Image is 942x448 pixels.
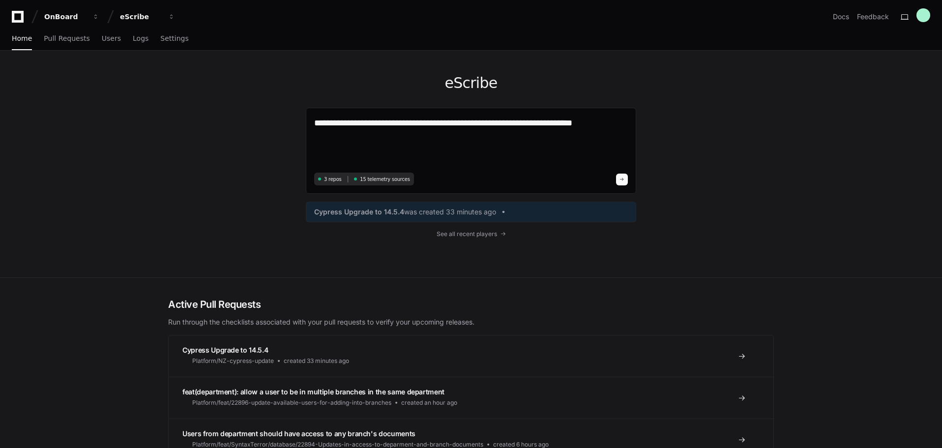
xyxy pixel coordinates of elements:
a: Cypress Upgrade to 14.5.4Platform/NZ-cypress-updatecreated 33 minutes ago [169,335,773,377]
span: Settings [160,35,188,41]
span: Logs [133,35,148,41]
button: Feedback [857,12,889,22]
span: was created 33 minutes ago [404,207,496,217]
div: eScribe [120,12,162,22]
span: Platform/NZ-cypress-update [192,357,274,365]
span: feat(department): allow a user to be in multiple branches in the same department [182,388,444,396]
span: 15 telemetry sources [360,176,410,183]
h1: eScribe [306,74,636,92]
span: See all recent players [437,230,497,238]
a: See all recent players [306,230,636,238]
span: created an hour ago [401,399,457,407]
span: Users [102,35,121,41]
a: Home [12,28,32,50]
a: Docs [833,12,849,22]
a: Pull Requests [44,28,89,50]
a: Settings [160,28,188,50]
span: Pull Requests [44,35,89,41]
button: eScribe [116,8,179,26]
h2: Active Pull Requests [168,298,774,311]
button: OnBoard [40,8,103,26]
span: Cypress Upgrade to 14.5.4 [182,346,268,354]
div: OnBoard [44,12,87,22]
a: Users [102,28,121,50]
span: Platform/feat/22896-update-available-users-for-adding-into-branches [192,399,391,407]
a: Cypress Upgrade to 14.5.4was created 33 minutes ago [314,207,628,217]
span: Cypress Upgrade to 14.5.4 [314,207,404,217]
span: Users from department should have access to any branch's documents [182,429,415,438]
span: Home [12,35,32,41]
p: Run through the checklists associated with your pull requests to verify your upcoming releases. [168,317,774,327]
a: Logs [133,28,148,50]
span: 3 repos [324,176,342,183]
span: created 33 minutes ago [284,357,349,365]
a: feat(department): allow a user to be in multiple branches in the same departmentPlatform/feat/228... [169,377,773,418]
